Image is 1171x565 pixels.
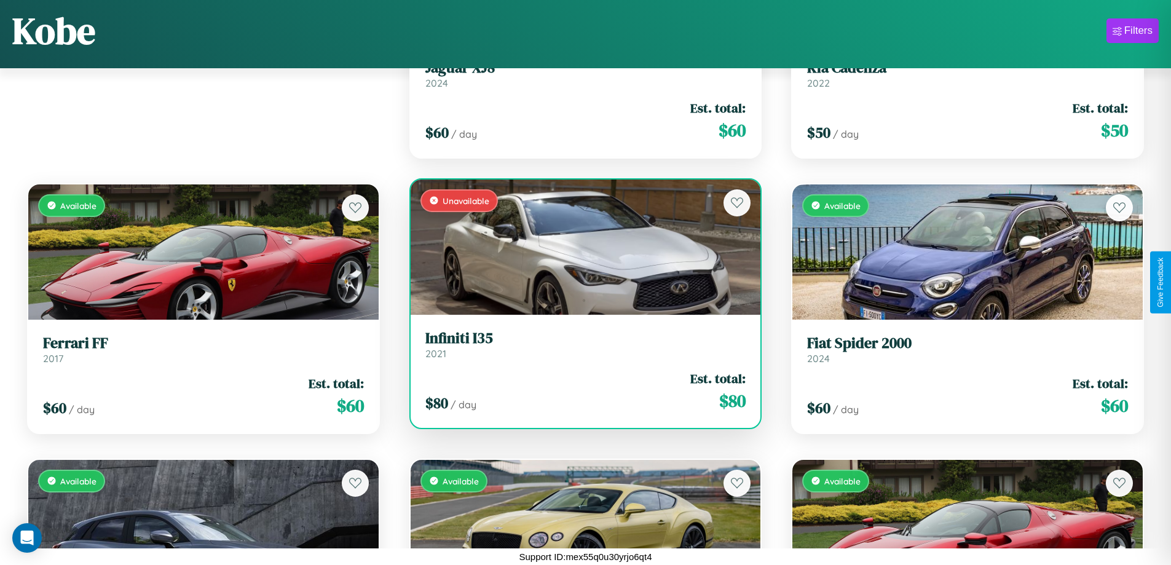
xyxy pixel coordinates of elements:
[425,122,449,143] span: $ 60
[807,77,830,89] span: 2022
[43,334,364,365] a: Ferrari FF2017
[425,59,746,89] a: Jaguar XJ82024
[807,59,1128,89] a: Kia Cadenza2022
[719,389,746,413] span: $ 80
[425,330,746,360] a: Infiniti I352021
[425,330,746,347] h3: Infiniti I35
[12,523,42,553] div: Open Intercom Messenger
[43,352,63,365] span: 2017
[425,59,746,77] h3: Jaguar XJ8
[807,334,1128,352] h3: Fiat Spider 2000
[807,334,1128,365] a: Fiat Spider 20002024
[425,347,446,360] span: 2021
[833,128,859,140] span: / day
[451,398,476,411] span: / day
[807,352,830,365] span: 2024
[12,6,95,56] h1: Kobe
[443,476,479,486] span: Available
[824,476,861,486] span: Available
[1073,99,1128,117] span: Est. total:
[1106,18,1159,43] button: Filters
[1101,118,1128,143] span: $ 50
[824,200,861,211] span: Available
[69,403,95,416] span: / day
[519,548,652,565] p: Support ID: mex55q0u30yrjo6qt4
[833,403,859,416] span: / day
[807,122,830,143] span: $ 50
[60,476,97,486] span: Available
[807,398,830,418] span: $ 60
[690,99,746,117] span: Est. total:
[425,77,448,89] span: 2024
[43,398,66,418] span: $ 60
[60,200,97,211] span: Available
[425,393,448,413] span: $ 80
[1073,374,1128,392] span: Est. total:
[443,196,489,206] span: Unavailable
[1124,25,1153,37] div: Filters
[1101,393,1128,418] span: $ 60
[807,59,1128,77] h3: Kia Cadenza
[337,393,364,418] span: $ 60
[451,128,477,140] span: / day
[719,118,746,143] span: $ 60
[43,334,364,352] h3: Ferrari FF
[690,369,746,387] span: Est. total:
[1156,258,1165,307] div: Give Feedback
[309,374,364,392] span: Est. total:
